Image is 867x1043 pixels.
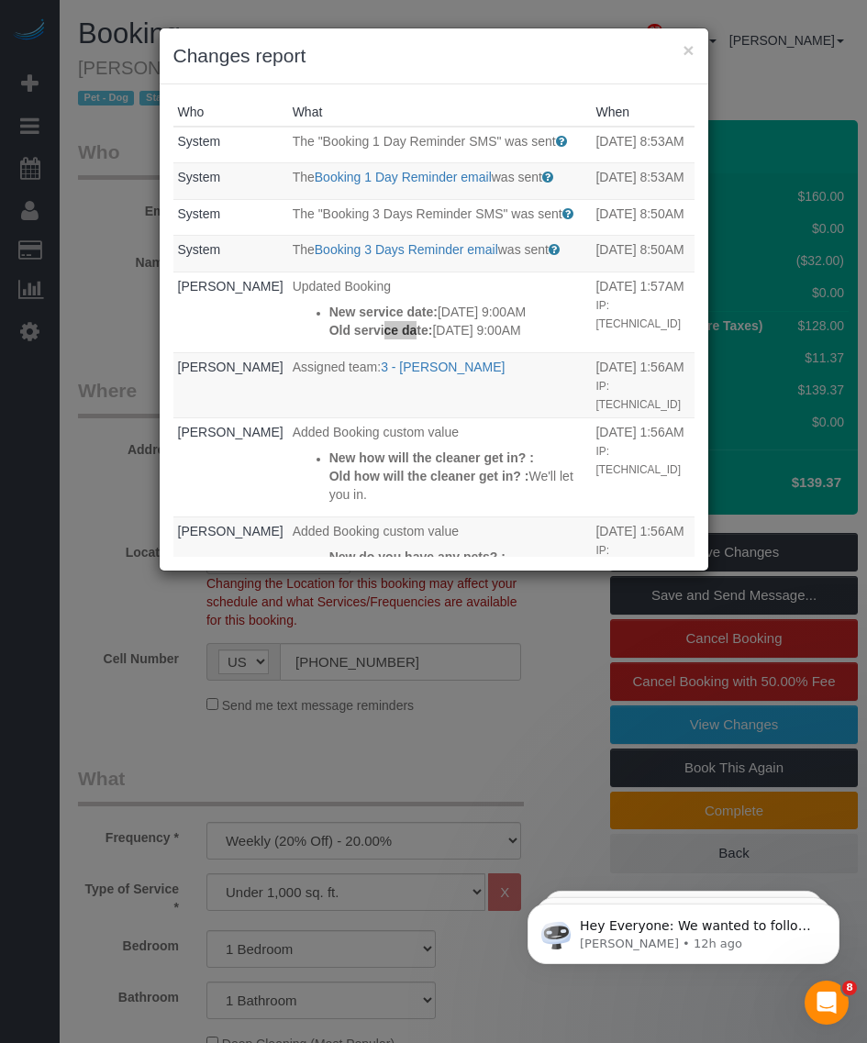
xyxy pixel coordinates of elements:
td: What [288,352,592,417]
iframe: Intercom live chat [805,981,849,1025]
span: The "Booking 1 Day Reminder SMS" was sent [293,134,556,149]
td: When [591,417,694,516]
p: [DATE] 9:00AM [329,321,587,339]
td: What [288,516,592,597]
span: 8 [842,981,857,995]
strong: New service date: [329,305,438,319]
a: [PERSON_NAME] [178,279,283,294]
a: [PERSON_NAME] [178,524,283,538]
strong: Old service date: [329,323,433,338]
span: was sent [492,170,542,184]
sui-modal: Changes report [160,28,708,571]
span: The [293,170,315,184]
small: IP: [TECHNICAL_ID] [595,299,681,330]
span: Updated Booking [293,279,391,294]
span: The [293,242,315,257]
td: Who [173,516,288,597]
td: What [288,417,592,516]
td: What [288,272,592,352]
span: The "Booking 3 Days Reminder SMS" was sent [293,206,562,221]
td: What [288,163,592,200]
strong: Old how will the cleaner get in? : [329,469,529,483]
td: Who [173,236,288,272]
small: IP: [TECHNICAL_ID] [595,445,681,476]
td: Who [173,352,288,417]
span: Assigned team: [293,360,382,374]
span: Added Booking custom value [293,524,459,538]
a: 3 - [PERSON_NAME] [381,360,505,374]
td: Who [173,417,288,516]
a: System [178,242,221,257]
button: × [683,40,694,60]
span: Added Booking custom value [293,425,459,439]
a: System [178,170,221,184]
td: Who [173,163,288,200]
a: System [178,134,221,149]
p: We'll let you in. [329,467,587,504]
h3: Changes report [173,42,695,70]
span: was sent [498,242,549,257]
td: When [591,352,694,417]
th: Who [173,98,288,127]
td: When [591,272,694,352]
a: Booking 1 Day Reminder email [315,170,492,184]
a: Booking 3 Days Reminder email [315,242,498,257]
p: [DATE] 9:00AM [329,303,587,321]
small: IP: [TECHNICAL_ID] [595,544,681,575]
strong: New do you have any pets? : [329,549,506,564]
iframe: Intercom notifications message [500,865,867,993]
small: IP: [TECHNICAL_ID] [595,380,681,411]
td: When [591,516,694,597]
span: Hey Everyone: We wanted to follow up and let you know we have been closely monitoring the account... [80,53,314,250]
a: [PERSON_NAME] [178,360,283,374]
td: Who [173,272,288,352]
td: Who [173,127,288,163]
td: What [288,127,592,163]
p: Message from Ellie, sent 12h ago [80,71,317,87]
td: When [591,127,694,163]
td: Who [173,199,288,236]
a: System [178,206,221,221]
a: [PERSON_NAME] [178,425,283,439]
td: What [288,199,592,236]
td: What [288,236,592,272]
strong: New how will the cleaner get in? : [329,450,534,465]
th: What [288,98,592,127]
th: When [591,98,694,127]
td: When [591,163,694,200]
td: When [591,199,694,236]
td: When [591,236,694,272]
